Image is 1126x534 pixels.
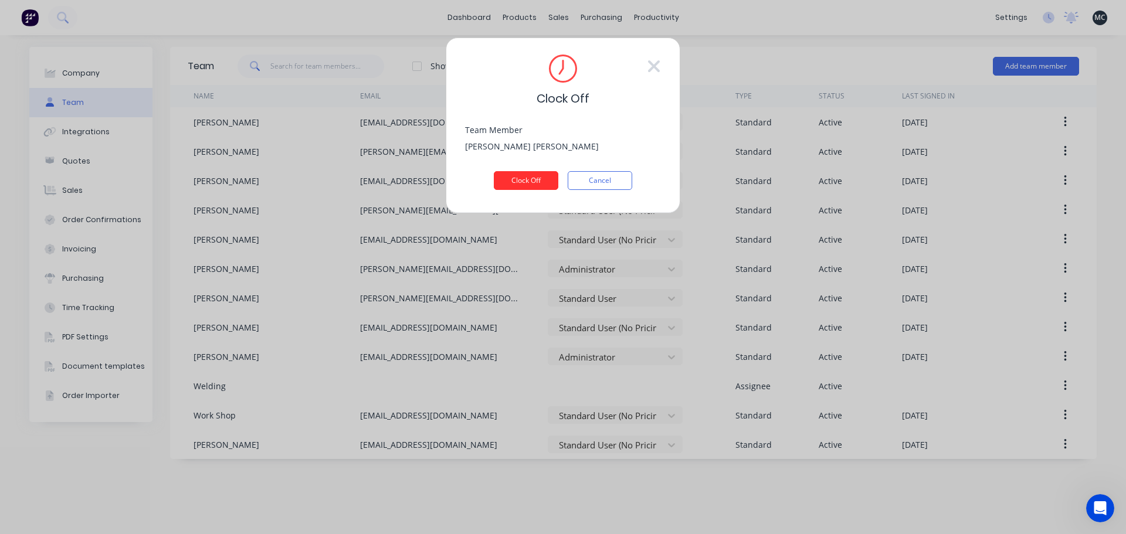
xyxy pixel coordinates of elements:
[1086,494,1114,522] iframe: Intercom live chat
[568,171,632,190] button: Cancel
[537,90,589,107] span: Clock Off
[494,171,558,190] button: Clock Off
[465,137,661,152] div: [PERSON_NAME] [PERSON_NAME]
[465,126,661,134] div: Team Member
